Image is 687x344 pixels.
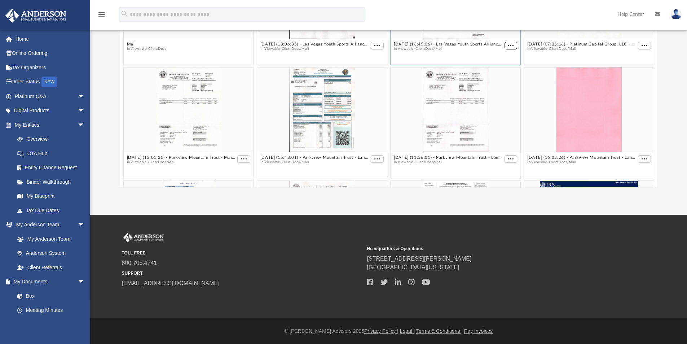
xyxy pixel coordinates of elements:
[433,160,435,165] span: /
[394,42,503,47] button: [DATE] (16:45:06) - Las Vegas Youth Sports Alliance - Mail from [PERSON_NAME].pdf
[300,47,301,51] span: /
[567,160,568,165] span: /
[78,104,92,118] span: arrow_drop_down
[10,246,92,261] a: Anderson System
[78,89,92,104] span: arrow_drop_down
[5,104,96,118] a: Digital Productsarrow_drop_down
[122,260,157,266] a: 800.706.4741
[638,155,651,163] button: More options
[168,160,176,165] button: Mail
[78,275,92,289] span: arrow_drop_down
[264,160,300,165] button: Viewable-ClientDocs
[260,155,369,160] button: [DATE] (15:48:01) - Parkview Mountain Trust - Land Trust Documents from J. [PERSON_NAME].pdf
[10,232,88,246] a: My Anderson Team
[416,328,463,334] a: Terms & Conditions |
[127,160,235,165] span: In
[435,160,442,165] button: Mail
[5,118,96,132] a: My Entitiesarrow_drop_down
[237,155,250,163] button: More options
[5,46,96,61] a: Online Ordering
[166,160,168,165] span: /
[364,328,398,334] a: Privacy Policy |
[127,42,166,47] button: Mail
[531,160,567,165] button: Viewable-ClientDocs
[435,47,442,51] button: Mail
[41,77,57,87] div: NEW
[371,155,384,163] button: More options
[527,42,636,47] button: [DATE] (07:35:16) - Platinum Capital Group, LLC - Mail from AMERICAN STRATEGIC INSURANCE CORP.pdf
[10,189,92,204] a: My Blueprint
[122,270,362,276] small: SUPPORT
[122,250,362,256] small: TOLL FREE
[10,203,96,218] a: Tax Due Dates
[10,132,96,147] a: Overview
[400,328,415,334] a: Legal |
[671,9,682,19] img: User Pic
[78,118,92,132] span: arrow_drop_down
[301,47,309,51] button: Mail
[394,47,503,51] span: In
[367,256,472,262] a: [STREET_ADDRESS][PERSON_NAME]
[398,47,433,51] button: Viewable-ClientDocs
[367,264,459,270] a: [GEOGRAPHIC_DATA][US_STATE]
[97,14,106,19] a: menu
[10,260,92,275] a: Client Referrals
[10,289,88,303] a: Box
[5,32,96,46] a: Home
[398,160,433,165] button: Viewable-ClientDocs
[97,10,106,19] i: menu
[394,155,503,160] button: [DATE] (11:56:01) - Parkview Mountain Trust - Land Trust Documents from City of [GEOGRAPHIC_DATA]pdf
[569,160,576,165] button: Mail
[260,47,369,51] span: In
[90,327,687,335] div: © [PERSON_NAME] Advisors 2025
[10,303,92,318] a: Meeting Minutes
[367,245,607,252] small: Headquarters & Operations
[433,47,435,51] span: /
[504,42,517,49] button: More options
[638,42,651,49] button: More options
[131,160,166,165] button: Viewable-ClientDocs
[527,160,636,165] span: In
[10,317,88,332] a: Forms Library
[122,280,220,286] a: [EMAIL_ADDRESS][DOMAIN_NAME]
[5,275,92,289] a: My Documentsarrow_drop_down
[120,23,657,187] div: grid
[527,47,636,51] span: In
[300,160,301,165] span: /
[371,42,384,49] button: More options
[260,160,369,165] span: In
[264,47,300,51] button: Viewable-ClientDocs
[3,9,69,23] img: Anderson Advisors Platinum Portal
[5,60,96,75] a: Tax Organizers
[131,47,166,51] button: Viewable-ClientDocs
[464,328,493,334] a: Pay Invoices
[5,75,96,90] a: Order StatusNEW
[5,218,92,232] a: My Anderson Teamarrow_drop_down
[122,233,165,242] img: Anderson Advisors Platinum Portal
[10,175,96,189] a: Binder Walkthrough
[301,160,309,165] button: Mail
[260,42,369,47] button: [DATE] (13:06:35) - Las Vegas Youth Sports Alliance - Mail from IRS.pdf
[127,155,235,160] button: [DATE] (15:01:21) - Parkview Mountain Trust - Mail from CITY OF 1 VEGAS.pdf
[78,218,92,232] span: arrow_drop_down
[10,146,96,161] a: CTA Hub
[569,47,576,51] button: Mail
[120,10,128,18] i: search
[5,89,96,104] a: Platinum Q&Aarrow_drop_down
[127,47,166,51] span: In
[394,160,503,165] span: In
[531,47,567,51] button: Viewable-ClientDocs
[567,47,568,51] span: /
[504,155,517,163] button: More options
[527,155,636,160] button: [DATE] (16:03:26) - Parkview Mountain Trust - Land Trust Documents from J. [PERSON_NAME].pdf
[10,161,96,175] a: Entity Change Request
